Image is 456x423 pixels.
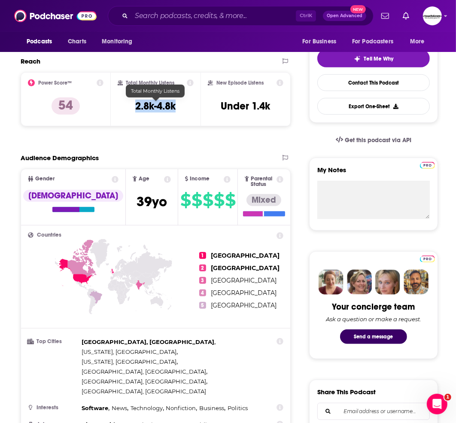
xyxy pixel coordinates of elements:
[251,176,275,187] span: Parental Status
[214,193,224,207] span: $
[28,405,78,411] h3: Interests
[82,357,178,367] span: ,
[82,378,206,385] span: [GEOGRAPHIC_DATA], [GEOGRAPHIC_DATA]
[192,193,202,207] span: $
[246,194,281,206] div: Mixed
[423,6,442,25] button: Show profile menu
[410,36,425,48] span: More
[190,176,210,182] span: Income
[199,302,206,309] span: 5
[399,9,413,23] a: Show notifications dropdown
[102,36,132,48] span: Monitoring
[166,405,196,411] span: Nonfiction
[14,8,97,24] img: Podchaser - Follow, Share and Rate Podcasts
[137,193,167,210] span: 39 yo
[126,80,175,86] h2: Total Monthly Listens
[199,289,206,296] span: 4
[131,405,163,411] span: Technology
[427,394,447,414] iframe: Intercom live chat
[112,403,128,413] span: ,
[352,36,393,48] span: For Podcasters
[211,301,277,309] span: [GEOGRAPHIC_DATA]
[166,403,197,413] span: ,
[323,11,366,21] button: Open AdvancedNew
[203,193,213,207] span: $
[211,277,277,284] span: [GEOGRAPHIC_DATA]
[420,254,435,262] a: Pro website
[329,130,418,151] a: Get this podcast via API
[319,270,344,295] img: Sydney Profile
[423,6,442,25] span: Logged in as jvervelde
[82,403,109,413] span: ,
[27,36,52,48] span: Podcasts
[82,348,176,355] span: [US_STATE], [GEOGRAPHIC_DATA]
[82,377,207,386] span: ,
[211,264,280,272] span: [GEOGRAPHIC_DATA]
[317,74,430,91] a: Contact This Podcast
[108,6,374,26] div: Search podcasts, credits, & more...
[82,338,214,345] span: [GEOGRAPHIC_DATA], [GEOGRAPHIC_DATA]
[347,33,406,50] button: open menu
[350,5,366,13] span: New
[199,277,206,284] span: 3
[404,33,435,50] button: open menu
[378,9,392,23] a: Show notifications dropdown
[199,405,224,411] span: Business
[35,176,55,182] span: Gender
[420,161,435,169] a: Pro website
[52,97,80,115] p: 54
[199,403,225,413] span: ,
[317,403,430,420] div: Search followers
[38,80,72,86] h2: Power Score™
[228,405,248,411] span: Politics
[131,88,179,94] span: Total Monthly Listens
[21,57,40,65] h2: Reach
[21,154,99,162] h2: Audience Demographics
[317,166,430,181] label: My Notes
[420,256,435,262] img: Podchaser Pro
[296,10,316,21] span: Ctrl K
[302,36,336,48] span: For Business
[37,232,61,238] span: Countries
[68,36,86,48] span: Charts
[23,190,123,202] div: [DEMOGRAPHIC_DATA]
[180,193,191,207] span: $
[423,6,442,25] img: User Profile
[347,270,372,295] img: Barbara Profile
[327,14,362,18] span: Open Advanced
[332,301,415,312] div: Your concierge team
[62,33,91,50] a: Charts
[139,176,149,182] span: Age
[131,403,164,413] span: ,
[135,100,176,113] h3: 2.8k-4.8k
[345,137,411,144] span: Get this podcast via API
[340,329,407,344] button: Send a message
[199,252,206,259] span: 1
[317,98,430,115] button: Export One-Sheet
[325,403,423,420] input: Email address or username...
[96,33,143,50] button: open menu
[82,358,176,365] span: [US_STATE], [GEOGRAPHIC_DATA]
[375,270,400,295] img: Jules Profile
[211,252,280,259] span: [GEOGRAPHIC_DATA]
[82,368,206,375] span: [GEOGRAPHIC_DATA], [GEOGRAPHIC_DATA]
[82,405,108,411] span: Software
[221,100,270,113] h3: Under 1.4k
[404,270,429,295] img: Jon Profile
[28,339,78,344] h3: Top Cities
[82,367,207,377] span: ,
[112,405,127,411] span: News
[211,289,277,297] span: [GEOGRAPHIC_DATA]
[199,265,206,271] span: 2
[444,394,451,401] span: 1
[296,33,347,50] button: open menu
[420,162,435,169] img: Podchaser Pro
[131,9,296,23] input: Search podcasts, credits, & more...
[317,388,376,396] h3: Share This Podcast
[326,316,421,323] div: Ask a question or make a request.
[82,388,206,395] span: [GEOGRAPHIC_DATA], [GEOGRAPHIC_DATA]
[82,347,178,357] span: ,
[21,33,63,50] button: open menu
[354,55,361,62] img: tell me why sparkle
